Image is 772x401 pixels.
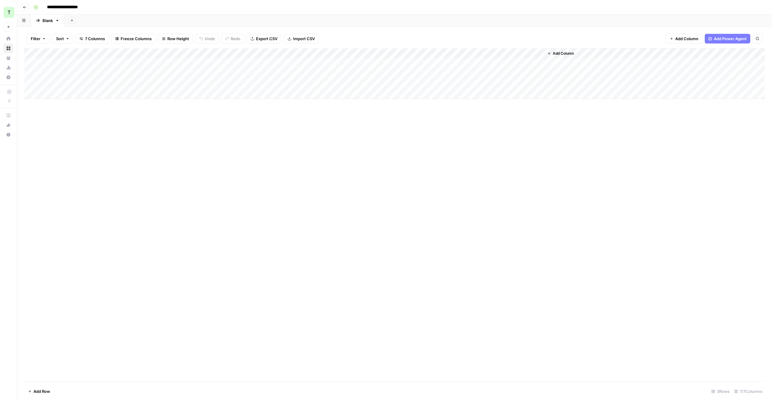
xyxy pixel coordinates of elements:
span: Undo [205,36,215,42]
span: Export CSV [256,36,277,42]
div: Blank [43,18,53,24]
button: Import CSV [284,34,319,43]
a: Blank [31,14,65,27]
button: Undo [195,34,219,43]
div: What's new? [4,120,13,130]
span: Add Column [675,36,698,42]
button: Filter [27,34,50,43]
button: What's new? [4,120,13,130]
button: Add Power Agent [705,34,750,43]
span: Freeze Columns [121,36,152,42]
button: Row Height [158,34,193,43]
span: Row Height [167,36,189,42]
button: Workspace: Test Content Ops [4,5,13,20]
a: Home [4,34,13,43]
span: Sort [56,36,64,42]
a: Browse [4,43,13,53]
span: Add Row [33,388,50,394]
button: Freeze Columns [111,34,156,43]
button: Add Column [666,34,702,43]
span: T [8,9,11,16]
button: Help + Support [4,130,13,140]
div: 3 Rows [709,387,732,396]
button: Add Column [545,50,576,57]
button: Redo [221,34,244,43]
button: Sort [52,34,73,43]
span: Filter [31,36,40,42]
button: 7 Columns [76,34,109,43]
button: Export CSV [247,34,281,43]
button: Add Row [24,387,54,396]
span: Import CSV [293,36,315,42]
span: Redo [231,36,240,42]
a: AirOps Academy [4,111,13,120]
a: Settings [4,72,13,82]
a: Usage [4,63,13,72]
span: 7 Columns [85,36,105,42]
div: 7/7 Columns [732,387,765,396]
span: Add Power Agent [714,36,747,42]
a: Your Data [4,53,13,63]
span: Add Column [553,51,574,56]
